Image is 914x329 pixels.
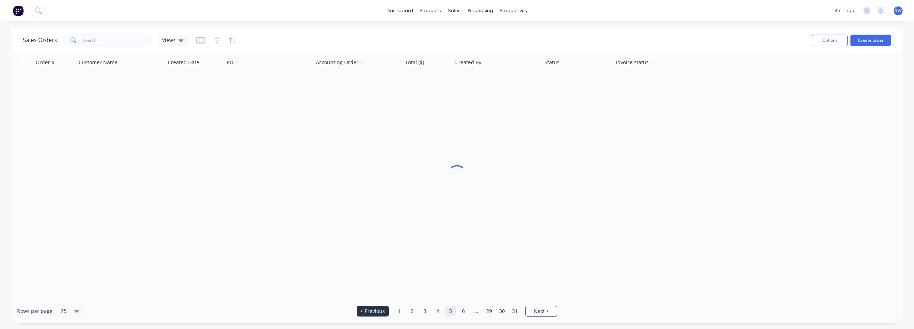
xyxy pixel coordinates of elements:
[497,5,531,16] div: productivity
[850,35,891,46] button: Create order
[432,306,443,317] a: Page 4
[17,308,52,315] span: Rows per page
[445,306,456,317] a: Page 5 is your current page
[23,37,57,44] h1: Sales Orders
[162,36,176,44] span: Views
[497,306,507,317] a: Page 30
[357,308,388,315] a: Previous page
[458,306,469,317] a: Page 6
[407,306,417,317] a: Page 2
[394,306,405,317] a: Page 1
[417,5,445,16] div: products
[509,306,520,317] a: Page 31
[365,308,385,315] span: Previous
[455,59,481,66] div: Created By
[831,5,858,16] div: settings
[544,59,559,66] div: Status
[812,35,848,46] button: Options
[464,5,497,16] div: purchasing
[383,5,417,16] a: dashboard
[445,5,464,16] div: sales
[895,7,902,14] span: SW
[616,59,649,66] div: Invoice status
[420,306,430,317] a: Page 3
[484,306,494,317] a: Page 29
[316,59,363,66] div: Accounting Order #
[13,5,24,16] img: Factory
[227,59,238,66] div: PO #
[526,308,557,315] a: Next page
[79,59,117,66] div: Customer Name
[83,33,152,47] input: Search...
[168,59,199,66] div: Created Date
[36,59,55,66] div: Order #
[354,306,560,317] ul: Pagination
[534,308,545,315] span: Next
[471,306,482,317] a: Jump forward
[405,59,424,66] div: Total ($)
